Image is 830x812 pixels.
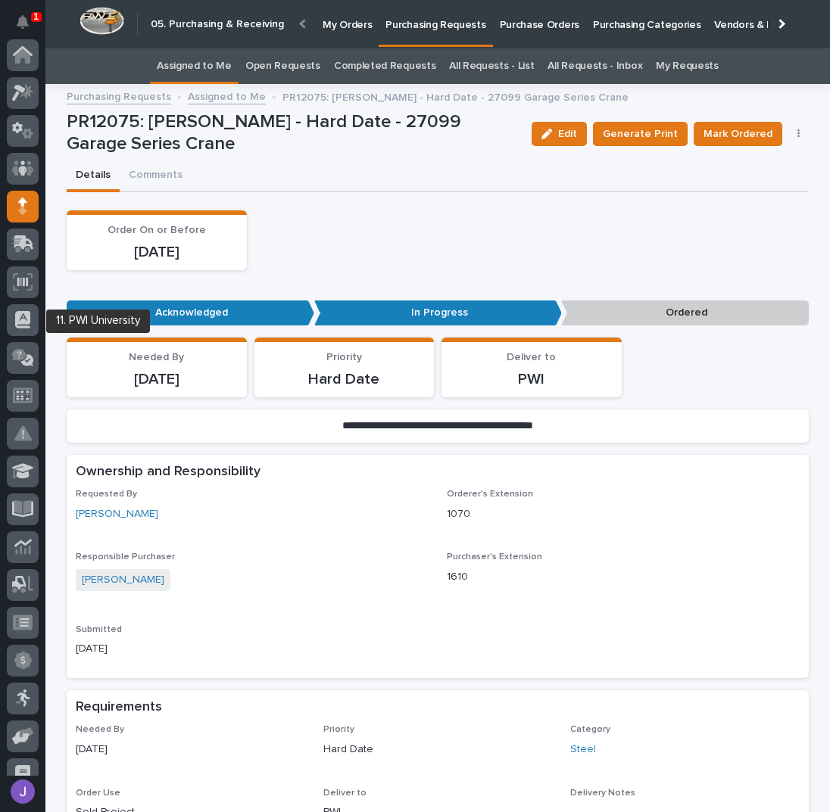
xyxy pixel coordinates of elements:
[570,725,610,734] span: Category
[447,506,800,522] p: 1070
[120,160,192,192] button: Comments
[447,552,542,562] span: Purchaser's Extension
[561,300,809,325] p: Ordered
[80,7,124,35] img: Workspace Logo
[507,352,556,362] span: Deliver to
[282,88,629,104] p: PR12075: [PERSON_NAME] - Hard Date - 27099 Garage Series Crane
[76,552,175,562] span: Responsible Purchaser
[33,11,39,22] p: 1
[323,789,367,798] span: Deliver to
[188,87,266,104] a: Assigned to Me
[593,122,688,146] button: Generate Print
[157,48,232,84] a: Assigned to Me
[245,48,320,84] a: Open Requests
[704,125,772,143] span: Mark Ordered
[76,742,305,758] p: [DATE]
[151,18,284,31] h2: 05. Purchasing & Receiving
[108,225,206,235] span: Order On or Before
[449,48,534,84] a: All Requests - List
[323,742,553,758] p: Hard Date
[7,6,39,38] button: Notifications
[76,490,137,499] span: Requested By
[334,48,435,84] a: Completed Requests
[451,370,613,388] p: PWI
[67,300,314,325] p: Acknowledged
[447,569,800,585] p: 1610
[656,48,719,84] a: My Requests
[447,490,533,499] span: Orderer's Extension
[323,725,354,734] span: Priority
[19,15,39,39] div: Notifications1
[76,625,122,634] span: Submitted
[67,160,120,192] button: Details
[82,572,164,588] a: [PERSON_NAME]
[67,111,520,155] p: PR12075: [PERSON_NAME] - Hard Date - 27099 Garage Series Crane
[326,352,362,362] span: Priority
[67,87,171,104] a: Purchasing Requests
[129,352,184,362] span: Needed By
[570,789,635,798] span: Delivery Notes
[76,243,238,261] p: [DATE]
[314,300,562,325] p: In Progress
[603,125,678,143] span: Generate Print
[532,122,587,146] button: Edit
[76,725,124,734] span: Needed By
[694,122,782,146] button: Mark Ordered
[76,506,158,522] a: [PERSON_NAME]
[76,464,261,481] h2: Ownership and Responsibility
[570,742,596,758] a: Steel
[558,127,577,141] span: Edit
[76,789,120,798] span: Order Use
[548,48,642,84] a: All Requests - Inbox
[76,641,429,657] p: [DATE]
[7,776,39,807] button: users-avatar
[264,370,426,388] p: Hard Date
[76,699,162,716] h2: Requirements
[76,370,238,388] p: [DATE]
